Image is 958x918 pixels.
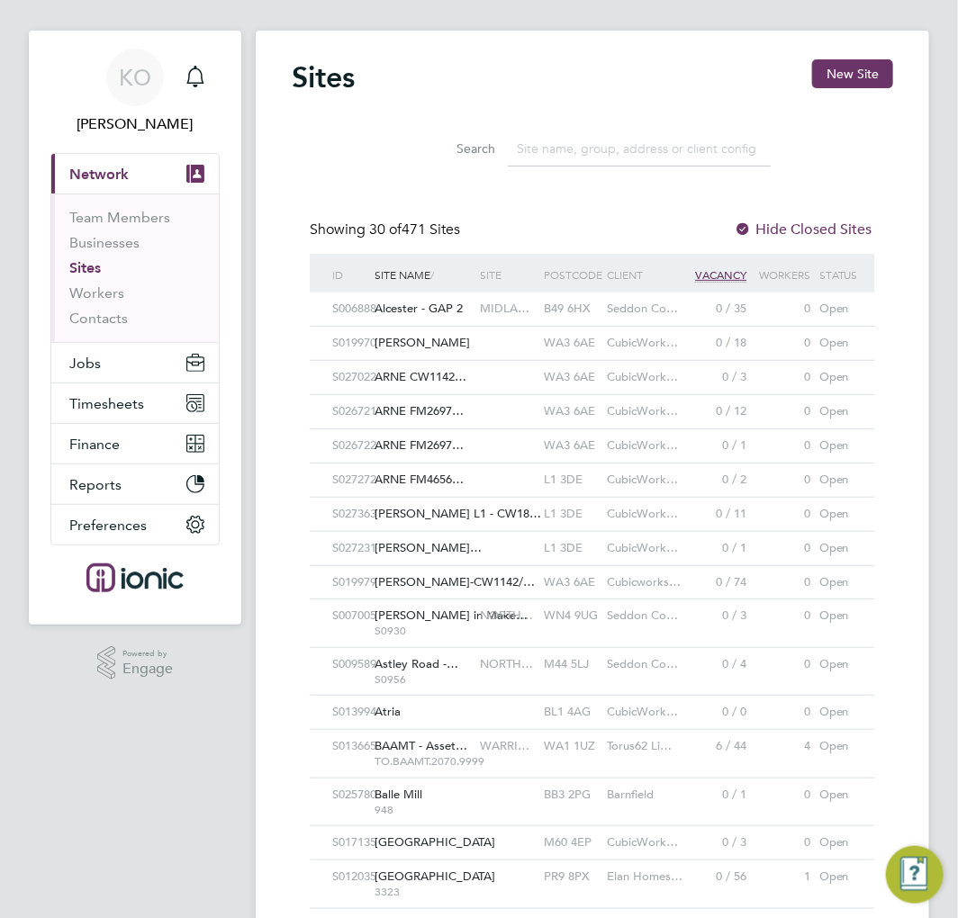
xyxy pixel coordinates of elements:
[539,599,603,633] div: WN4 9UG
[69,209,170,226] a: Team Members
[328,360,857,375] a: S027022ARNE CW1142… WA3 6AECubicWork…0 / 30Open
[375,834,495,850] span: [GEOGRAPHIC_DATA]
[608,540,679,555] span: CubicWork…
[97,646,174,680] a: Powered byEngage
[751,498,815,531] div: 0
[50,49,220,135] a: KO[PERSON_NAME]
[375,437,464,453] span: ARNE FM2697…
[328,825,857,841] a: S017135[GEOGRAPHIC_DATA] M60 4EPCubicWork…0 / 30Open
[751,648,815,681] div: 0
[51,193,219,342] div: Network
[539,327,603,360] div: WA3 6AE
[328,566,370,599] div: S019979
[375,301,463,316] span: Alcester - GAP 2
[815,254,857,295] div: Status
[608,472,679,487] span: CubicWork…
[414,140,495,157] label: Search
[375,624,472,638] span: S0930
[481,738,530,753] span: WARRI…
[69,436,120,453] span: Finance
[608,868,683,884] span: Elan Homes…
[375,803,472,817] span: 948
[815,463,857,497] div: Open
[328,292,370,326] div: S006888
[51,383,219,423] button: Timesheets
[328,395,370,428] div: S026721
[688,860,752,894] div: 0 / 56
[69,166,129,183] span: Network
[69,259,101,276] a: Sites
[375,885,472,899] span: 3323
[734,220,872,238] label: Hide Closed Sites
[688,498,752,531] div: 0 / 11
[815,498,857,531] div: Open
[539,860,603,894] div: PR9 8PX
[328,463,857,478] a: S027272ARNE FM4656… L1 3DECubicWork…0 / 20Open
[328,565,857,580] a: S019979[PERSON_NAME]-CW1142/… WA3 6AECubicworks…0 / 740Open
[481,656,534,671] span: NORTH…
[539,395,603,428] div: WA3 6AE
[608,607,679,623] span: Seddon Co…
[688,327,752,360] div: 0 / 18
[608,704,679,719] span: CubicWork…
[370,254,476,319] div: Site Name
[539,498,603,531] div: L1 3DE
[751,778,815,812] div: 0
[815,826,857,859] div: Open
[815,648,857,681] div: Open
[50,563,220,592] a: Go to home page
[539,778,603,812] div: BB3 2PG
[328,531,857,546] a: S027231[PERSON_NAME]… L1 3DECubicWork…0 / 10Open
[751,361,815,394] div: 0
[815,292,857,326] div: Open
[328,428,857,444] a: S026722ARNE FM2697… WA3 6AECubicWork…0 / 10Open
[539,429,603,463] div: WA3 6AE
[375,787,422,802] span: Balle Mill
[69,395,144,412] span: Timesheets
[608,301,679,316] span: Seddon Co…
[328,778,857,793] a: S025780Balle Mill 948BB3 2PGBarnfield0 / 10Open
[751,327,815,360] div: 0
[608,574,682,589] span: Cubicworks…
[815,532,857,565] div: Open
[86,563,184,592] img: ionic-logo-retina.png
[328,292,857,307] a: S006888Alcester - GAP 2 MIDLA…B49 6HXSeddon Co…0 / 350Open
[328,394,857,409] a: S026721ARNE FM2697… WA3 6AECubicWork…0 / 120Open
[751,696,815,729] div: 0
[122,661,173,677] span: Engage
[751,532,815,565] div: 0
[608,656,679,671] span: Seddon Co…
[608,834,679,850] span: CubicWork…
[608,437,679,453] span: CubicWork…
[539,826,603,859] div: M60 4EP
[608,403,679,418] span: CubicWork…
[886,846,944,904] button: Engage Resource Center
[51,343,219,382] button: Jobs
[375,738,467,753] span: BAAMT - Asset…
[69,476,122,493] span: Reports
[369,220,460,238] span: 471 Sites
[328,532,370,565] div: S027231
[328,778,370,812] div: S025780
[688,599,752,633] div: 0 / 3
[328,730,370,763] div: S013665
[608,787,655,802] span: Barnfield
[369,220,402,238] span: 30 of
[375,472,464,487] span: ARNE FM4656…
[608,506,679,521] span: CubicWork…
[751,826,815,859] div: 0
[751,254,815,295] div: Workers
[328,860,370,894] div: S012035
[751,860,815,894] div: 1
[688,648,752,681] div: 0 / 4
[328,647,857,662] a: S009589Astley Road -… S0956NORTH…M44 5LJSeddon Co…0 / 40Open
[375,704,401,719] span: Atria
[375,868,495,884] span: [GEOGRAPHIC_DATA]
[69,284,124,301] a: Workers
[688,361,752,394] div: 0 / 3
[119,66,151,89] span: KO
[815,860,857,894] div: Open
[539,292,603,326] div: B49 6HX
[328,326,857,341] a: S019970[PERSON_NAME] WA3 6AECubicWork…0 / 180Open
[688,463,752,497] div: 0 / 2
